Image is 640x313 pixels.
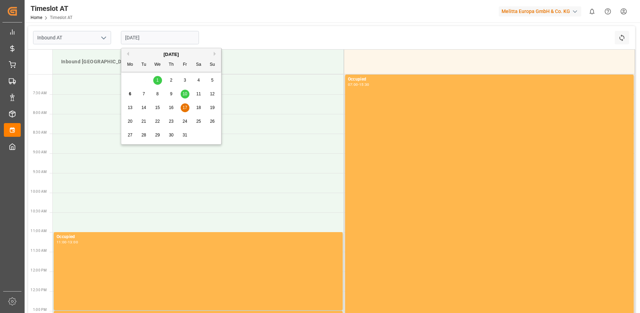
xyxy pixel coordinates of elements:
div: Choose Monday, October 27th, 2025 [126,131,135,140]
div: Choose Wednesday, October 8th, 2025 [153,90,162,98]
div: Choose Tuesday, October 28th, 2025 [140,131,148,140]
div: Choose Friday, October 31st, 2025 [181,131,189,140]
div: Choose Tuesday, October 14th, 2025 [140,103,148,112]
span: 9:30 AM [33,170,47,174]
span: 26 [210,119,214,124]
span: 18 [196,105,201,110]
div: Mo [126,60,135,69]
button: Previous Month [125,52,129,56]
span: 9 [170,91,173,96]
div: Choose Wednesday, October 15th, 2025 [153,103,162,112]
a: Home [31,15,42,20]
div: Occupied [348,76,631,83]
div: Melitta Europa GmbH & Co. KG [499,6,581,17]
div: Tu [140,60,148,69]
span: 10 [182,91,187,96]
div: Choose Saturday, October 4th, 2025 [194,76,203,85]
div: Occupied [57,234,340,241]
input: DD-MM-YYYY [121,31,199,44]
input: Type to search/select [33,31,111,44]
div: - [358,83,359,86]
div: 07:00 [348,83,358,86]
div: We [153,60,162,69]
span: 25 [196,119,201,124]
div: Choose Saturday, October 25th, 2025 [194,117,203,126]
button: Melitta Europa GmbH & Co. KG [499,5,584,18]
span: 31 [182,133,187,138]
span: 17 [182,105,187,110]
div: Choose Monday, October 6th, 2025 [126,90,135,98]
div: Choose Sunday, October 19th, 2025 [208,103,217,112]
span: 8:30 AM [33,130,47,134]
span: 3 [184,78,186,83]
span: 13 [128,105,132,110]
div: Choose Thursday, October 9th, 2025 [167,90,176,98]
span: 6 [129,91,131,96]
div: Timeslot AT [31,3,72,14]
span: 15 [155,105,160,110]
div: Choose Thursday, October 2nd, 2025 [167,76,176,85]
span: 7:30 AM [33,91,47,95]
span: 2 [170,78,173,83]
span: 30 [169,133,173,138]
span: 8:00 AM [33,111,47,115]
div: Inbound [GEOGRAPHIC_DATA] [58,55,338,68]
span: 1 [156,78,159,83]
span: 24 [182,119,187,124]
span: 11:30 AM [31,249,47,253]
div: Choose Saturday, October 18th, 2025 [194,103,203,112]
span: 14 [141,105,146,110]
div: Choose Wednesday, October 1st, 2025 [153,76,162,85]
div: 13:00 [68,241,78,244]
div: Choose Thursday, October 23rd, 2025 [167,117,176,126]
span: 22 [155,119,160,124]
span: 28 [141,133,146,138]
span: 12:30 PM [31,288,47,292]
div: 15:30 [359,83,369,86]
div: Choose Friday, October 10th, 2025 [181,90,189,98]
span: 5 [211,78,214,83]
div: - [67,241,68,244]
span: 23 [169,119,173,124]
span: 7 [143,91,145,96]
span: 12:00 PM [31,268,47,272]
div: Choose Sunday, October 26th, 2025 [208,117,217,126]
div: Su [208,60,217,69]
button: show 0 new notifications [584,4,600,19]
div: Th [167,60,176,69]
span: 10:30 AM [31,209,47,213]
span: 10:00 AM [31,190,47,193]
span: 20 [128,119,132,124]
div: Choose Tuesday, October 21st, 2025 [140,117,148,126]
span: 11:00 AM [31,229,47,233]
button: Help Center [600,4,616,19]
div: Sa [194,60,203,69]
span: 19 [210,105,214,110]
span: 21 [141,119,146,124]
div: Choose Sunday, October 5th, 2025 [208,76,217,85]
div: Choose Monday, October 20th, 2025 [126,117,135,126]
div: 11:00 [57,241,67,244]
span: 1:00 PM [33,308,47,312]
div: Choose Thursday, October 16th, 2025 [167,103,176,112]
div: Choose Monday, October 13th, 2025 [126,103,135,112]
span: 12 [210,91,214,96]
span: 4 [198,78,200,83]
span: 16 [169,105,173,110]
div: Fr [181,60,189,69]
div: Choose Friday, October 17th, 2025 [181,103,189,112]
span: 8 [156,91,159,96]
div: Choose Friday, October 3rd, 2025 [181,76,189,85]
div: month 2025-10 [123,74,219,142]
span: 27 [128,133,132,138]
div: [DATE] [121,51,221,58]
div: Choose Wednesday, October 22nd, 2025 [153,117,162,126]
div: Choose Thursday, October 30th, 2025 [167,131,176,140]
span: 29 [155,133,160,138]
button: open menu [98,32,109,43]
span: 11 [196,91,201,96]
span: 9:00 AM [33,150,47,154]
div: Choose Wednesday, October 29th, 2025 [153,131,162,140]
div: Choose Tuesday, October 7th, 2025 [140,90,148,98]
div: Choose Friday, October 24th, 2025 [181,117,189,126]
